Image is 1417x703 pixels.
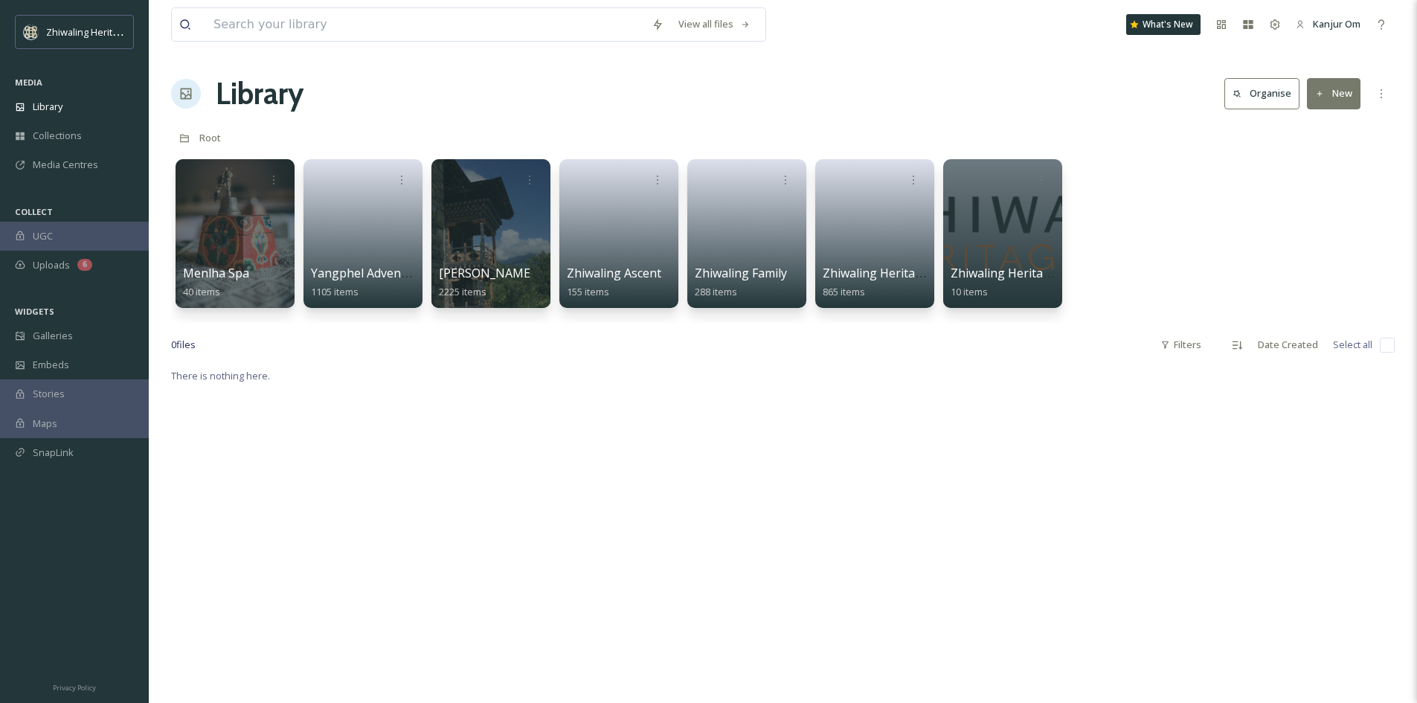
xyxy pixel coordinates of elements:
span: Media Centres [33,158,98,172]
span: Privacy Policy [53,683,96,693]
span: SnapLink [33,446,74,460]
span: Root [199,131,221,144]
div: Filters [1153,330,1209,359]
span: Zhiwaling Heritage Logo [951,265,1089,281]
a: What's New [1126,14,1201,35]
a: Privacy Policy [53,678,96,696]
a: Yangphel Adventure Travel1105 items [311,266,463,298]
div: 6 [77,259,92,271]
span: There is nothing here. [171,369,270,382]
span: 0 file s [171,338,196,352]
span: 40 items [183,285,220,298]
span: Collections [33,129,82,143]
a: Zhiwaling Family288 items [695,266,787,298]
span: 865 items [823,285,865,298]
button: Organise [1224,78,1299,109]
a: Zhiwaling Heritage865 items [823,266,929,298]
span: Zhiwaling Heritage [46,25,129,39]
span: [PERSON_NAME] and Zhiwaling Memories [439,265,675,281]
div: Date Created [1250,330,1326,359]
span: Stories [33,387,65,401]
span: 155 items [567,285,609,298]
a: Zhiwaling Ascent155 items [567,266,661,298]
span: Galleries [33,329,73,343]
span: Embeds [33,358,69,372]
span: WIDGETS [15,306,54,317]
span: Kanjur Om [1313,17,1360,31]
span: 288 items [695,285,737,298]
a: Kanjur Om [1288,10,1368,39]
a: Zhiwaling Heritage Logo10 items [951,266,1089,298]
span: Select all [1333,338,1372,352]
span: Zhiwaling Heritage [823,265,929,281]
span: 1105 items [311,285,359,298]
span: Maps [33,417,57,431]
span: Zhiwaling Ascent [567,265,661,281]
button: New [1307,78,1360,109]
a: Library [216,71,303,116]
a: Menlha Spa40 items [183,266,249,298]
img: Screenshot%202025-04-29%20at%2011.05.50.png [24,25,39,39]
input: Search your library [206,8,644,41]
span: 2225 items [439,285,486,298]
span: Menlha Spa [183,265,249,281]
a: View all files [671,10,758,39]
span: UGC [33,229,53,243]
span: Zhiwaling Family [695,265,787,281]
span: 10 items [951,285,988,298]
span: Uploads [33,258,70,272]
a: [PERSON_NAME] and Zhiwaling Memories2225 items [439,266,675,298]
span: MEDIA [15,77,42,88]
span: Yangphel Adventure Travel [311,265,463,281]
a: Root [199,129,221,147]
span: Library [33,100,62,114]
span: COLLECT [15,206,53,217]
